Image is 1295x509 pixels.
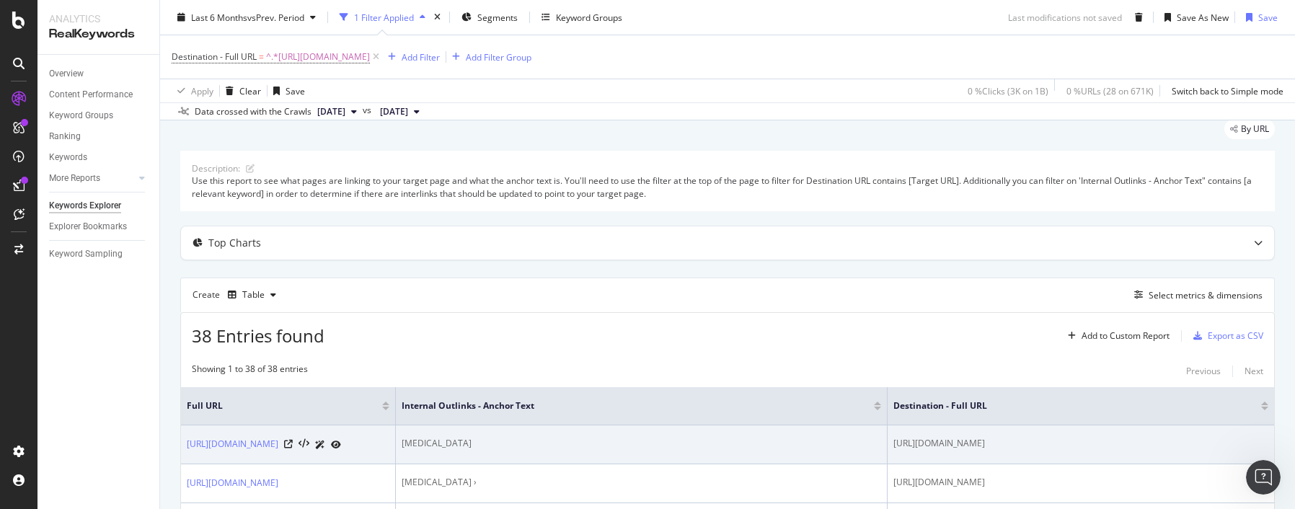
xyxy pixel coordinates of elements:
a: Visit Online Page [284,440,293,448]
a: [URL][DOMAIN_NAME] [187,437,278,451]
span: Internal Outlinks - Anchor Text [402,399,852,412]
div: [URL][DOMAIN_NAME] [893,437,1268,450]
button: Emoji picker [45,399,57,410]
button: Last 6 MonthsvsPrev. Period [172,6,322,29]
div: times [431,10,443,25]
button: Previous [1186,363,1221,380]
button: Select metrics & dimensions [1128,286,1263,304]
div: Add Filter Group [466,50,531,63]
button: Keyword Groups [536,6,628,29]
button: Save As New [1159,6,1229,29]
button: Table [222,283,282,306]
div: Analytics [49,12,148,26]
div: Create [193,283,282,306]
div: Top Charts [208,236,261,250]
div: Save As New [1177,11,1229,23]
div: Table [242,291,265,299]
a: AI Url Details [315,437,325,452]
div: Keywords [49,150,87,165]
div: Content Performance [49,87,133,102]
textarea: Ask a question… [12,368,276,393]
span: Destination - Full URL [172,50,257,63]
div: legacy label [1224,119,1275,139]
div: Select metrics & dimensions [1149,289,1263,301]
span: vs [363,104,374,117]
div: Last modifications not saved [1008,11,1122,23]
span: = [259,50,264,63]
div: Keyword Groups [556,11,622,23]
a: More Reports [49,171,135,186]
button: [DATE] [374,103,425,120]
a: Keyword Groups [49,108,149,123]
div: Export as CSV [1208,329,1263,342]
button: Add Filter Group [446,48,531,66]
button: Export as CSV [1188,324,1263,348]
div: Data crossed with the Crawls [195,105,311,118]
span: vs Prev. Period [247,11,304,23]
div: [MEDICAL_DATA] › [402,476,881,489]
button: Save [1240,6,1278,29]
div: Apply [191,84,213,97]
button: Upload attachment [22,399,34,410]
p: The team can also help [70,18,180,32]
a: Keyword Sampling [49,247,149,262]
div: [URL][DOMAIN_NAME] [893,476,1268,489]
span: Segments [477,11,518,23]
span: Destination - Full URL [893,399,1239,412]
button: Gif picker [68,399,80,410]
span: 38 Entries found [192,324,324,348]
div: Close [253,6,279,32]
a: Explorer Bookmarks [49,219,149,234]
div: 1 Filter Applied [354,11,414,23]
div: [MEDICAL_DATA] [402,437,881,450]
button: Next [1245,363,1263,380]
span: 2025 Apr. 1st [380,105,408,118]
button: Add to Custom Report [1062,324,1170,348]
button: go back [9,6,37,33]
a: Ranking [49,129,149,144]
div: Save [286,84,305,97]
button: Segments [456,6,523,29]
div: Next [1245,365,1263,377]
img: Profile image for Customer Support [41,8,64,31]
a: Keywords Explorer [49,198,149,213]
div: Ranking [49,129,81,144]
div: RealKeywords [49,26,148,43]
div: Use this report to see what pages are linking to your target page and what the anchor text is. Yo... [192,174,1263,199]
a: Content Performance [49,87,149,102]
div: 0 % URLs ( 28 on 671K ) [1066,84,1154,97]
div: Showing 1 to 38 of 38 entries [192,363,308,380]
button: View HTML Source [299,439,309,449]
div: Keywords Explorer [49,198,121,213]
a: Overview [49,66,149,81]
div: Switch back to Simple mode [1172,84,1283,97]
div: Previous [1186,365,1221,377]
span: ^.*[URL][DOMAIN_NAME] [266,47,370,67]
a: Keywords [49,150,149,165]
div: 0 % Clicks ( 3K on 1B ) [968,84,1048,97]
h1: Customer Support [70,7,174,18]
div: Description: [192,162,240,174]
span: Full URL [187,399,361,412]
div: Clear [239,84,261,97]
button: 1 Filter Applied [334,6,431,29]
div: Add to Custom Report [1082,332,1170,340]
iframe: Intercom live chat [1246,460,1281,495]
div: More Reports [49,171,100,186]
div: Overview [49,66,84,81]
a: URL Inspection [331,437,341,452]
button: Save [268,79,305,102]
button: [DATE] [311,103,363,120]
button: Apply [172,79,213,102]
div: Keyword Groups [49,108,113,123]
span: Last 6 Months [191,11,247,23]
span: 2025 Oct. 1st [317,105,345,118]
div: Explorer Bookmarks [49,219,127,234]
button: Start recording [92,399,103,410]
button: Clear [220,79,261,102]
div: Save [1258,11,1278,23]
button: Switch back to Simple mode [1166,79,1283,102]
div: Keyword Sampling [49,247,123,262]
div: Add Filter [402,50,440,63]
button: Send a message… [247,393,270,416]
